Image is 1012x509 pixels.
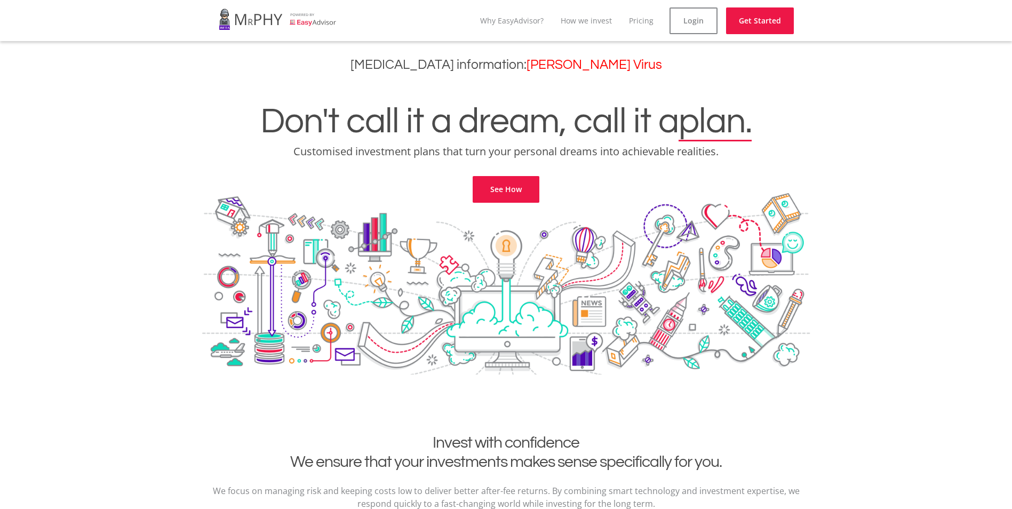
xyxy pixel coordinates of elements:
a: See How [473,176,539,203]
a: Why EasyAdvisor? [480,15,544,26]
a: Login [670,7,718,34]
h2: Invest with confidence We ensure that your investments makes sense specifically for you. [210,433,802,472]
a: [PERSON_NAME] Virus [527,58,662,71]
a: Pricing [629,15,654,26]
p: Customised investment plans that turn your personal dreams into achievable realities. [8,144,1004,159]
a: How we invest [561,15,612,26]
span: plan. [679,104,752,140]
a: Get Started [726,7,794,34]
h1: Don't call it a dream, call it a [8,104,1004,140]
h3: [MEDICAL_DATA] information: [8,57,1004,73]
